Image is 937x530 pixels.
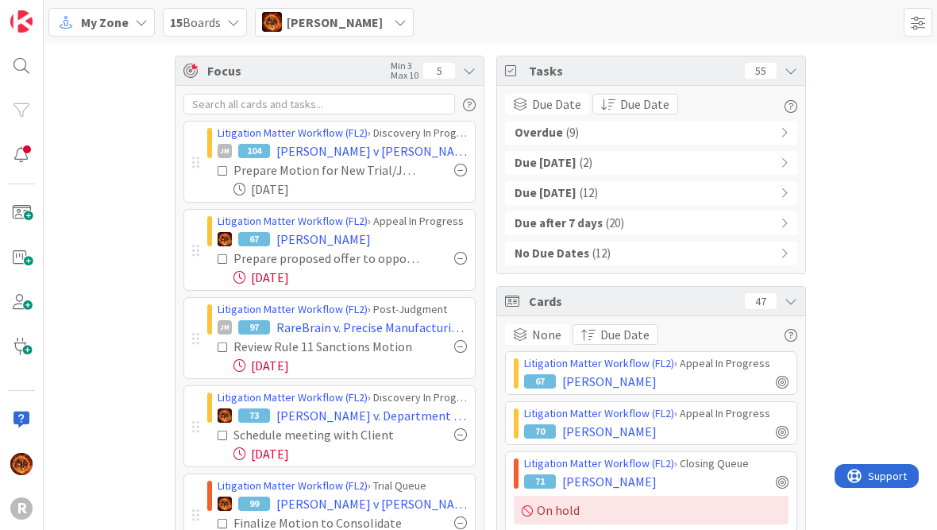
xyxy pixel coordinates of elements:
span: Due Date [532,95,581,114]
div: Schedule meeting with Client [233,425,419,444]
div: Max 10 [391,71,418,80]
div: JM [218,320,232,335]
div: › Post-Judgment [218,301,467,318]
span: Focus [207,61,383,80]
div: Prepare proposed offer to opposing counsel using [PERSON_NAME] drafted [233,249,419,268]
img: TR [10,453,33,475]
span: [PERSON_NAME] [276,230,371,249]
div: [DATE] [233,180,467,199]
span: Tasks [529,61,737,80]
span: Boards [170,13,221,32]
span: None [532,325,561,344]
div: 5 [423,63,455,79]
div: 97 [238,320,270,335]
span: [PERSON_NAME] v [PERSON_NAME] [276,494,467,513]
div: Prepare Motion for New Trial/JNOV [233,161,419,180]
img: TR [218,497,232,511]
div: › Appeal In Progress [524,405,789,422]
b: Overdue [515,124,563,142]
div: 70 [524,424,556,439]
a: Litigation Matter Workflow (FL2) [524,456,674,470]
button: Due Date [592,94,678,114]
span: [PERSON_NAME] [562,422,657,441]
div: › Closing Queue [524,455,789,472]
span: [PERSON_NAME] v. Department of Human Services [276,406,467,425]
div: › Trial Queue [218,478,467,494]
img: TR [218,408,232,423]
span: Support [33,2,72,21]
div: 104 [238,144,270,158]
span: [PERSON_NAME] [287,13,383,32]
span: [PERSON_NAME] [562,372,657,391]
input: Search all cards and tasks... [183,94,455,114]
div: › Appeal In Progress [524,355,789,372]
div: 73 [238,408,270,423]
div: On hold [514,496,789,524]
a: Litigation Matter Workflow (FL2) [218,478,368,493]
a: Litigation Matter Workflow (FL2) [524,406,674,420]
a: Litigation Matter Workflow (FL2) [218,390,368,404]
span: Due Date [620,95,669,114]
div: 67 [524,374,556,389]
img: TR [262,12,282,32]
div: [DATE] [233,356,467,375]
div: › Appeal In Progress [218,213,467,230]
div: [DATE] [233,268,467,287]
div: › Discovery In Progress [218,389,467,406]
span: Cards [529,292,737,311]
span: Due Date [600,325,650,344]
a: Litigation Matter Workflow (FL2) [218,214,368,228]
button: Due Date [573,324,658,345]
b: 15 [170,14,183,30]
div: › Discovery In Progress [218,125,467,141]
b: Due [DATE] [515,154,576,172]
div: 47 [745,293,777,309]
div: 67 [238,232,270,246]
div: R [10,497,33,520]
span: ( 20 ) [606,215,624,233]
a: Litigation Matter Workflow (FL2) [218,126,368,140]
img: Visit kanbanzone.com [10,10,33,33]
span: ( 12 ) [592,245,611,263]
b: Due after 7 days [515,215,603,233]
span: ( 2 ) [580,154,592,172]
span: ( 12 ) [580,184,598,203]
span: [PERSON_NAME] v [PERSON_NAME] [276,141,467,161]
div: [DATE] [233,444,467,463]
span: My Zone [81,13,129,32]
div: 99 [238,497,270,511]
b: Due [DATE] [515,184,576,203]
a: Litigation Matter Workflow (FL2) [524,356,674,370]
div: 71 [524,474,556,489]
b: No Due Dates [515,245,589,263]
div: Min 3 [391,61,418,71]
div: Review Rule 11 Sanctions Motion [233,337,419,356]
span: ( 9 ) [566,124,579,142]
a: Litigation Matter Workflow (FL2) [218,302,368,316]
div: JM [218,144,232,158]
div: 55 [745,63,777,79]
span: RareBrain v. Precise Manufacturing & Engineering [276,318,467,337]
img: TR [218,232,232,246]
span: [PERSON_NAME] [562,472,657,491]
